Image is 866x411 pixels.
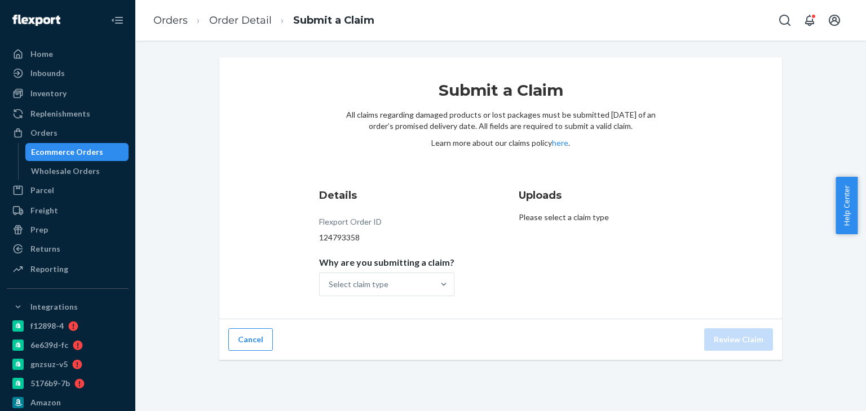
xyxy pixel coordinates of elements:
[30,378,70,389] div: 5176b9-7b
[798,9,821,32] button: Open notifications
[774,9,796,32] button: Open Search Box
[7,84,129,102] a: Inventory
[329,279,388,290] div: Select claim type
[346,80,656,109] h1: Submit a Claim
[12,15,60,26] img: Flexport logo
[7,355,129,373] a: gnzsuz-v5
[30,127,58,139] div: Orders
[25,162,129,180] a: Wholesale Orders
[30,339,68,351] div: 6e639d-fc
[31,166,100,177] div: Wholesale Orders
[319,232,454,243] div: 124793358
[30,68,65,79] div: Inbounds
[7,260,129,278] a: Reporting
[552,138,568,148] a: here
[25,143,129,161] a: Ecommerce Orders
[228,328,273,351] button: Cancel
[519,188,682,203] h3: Uploads
[519,212,682,223] p: Please select a claim type
[7,374,129,392] a: 5176b9-7b
[209,14,272,26] a: Order Detail
[346,109,656,132] p: All claims regarding damaged products or lost packages must be submitted [DATE] of an order’s pro...
[7,298,129,316] button: Integrations
[7,181,129,199] a: Parcel
[31,146,103,158] div: Ecommerce Orders
[346,137,656,149] p: Learn more about our claims policy .
[7,336,129,354] a: 6e639d-fc
[30,224,48,235] div: Prep
[30,185,54,196] div: Parcel
[30,243,60,254] div: Returns
[144,4,383,37] ol: breadcrumbs
[30,88,67,99] div: Inventory
[704,328,773,351] button: Review Claim
[106,9,129,32] button: Close Navigation
[30,397,61,408] div: Amazon
[30,263,68,275] div: Reporting
[7,240,129,258] a: Returns
[7,221,129,239] a: Prep
[319,216,382,232] div: Flexport Order ID
[7,317,129,335] a: f12898-4
[7,105,129,123] a: Replenishments
[7,202,129,220] a: Freight
[823,9,846,32] button: Open account menu
[319,188,454,203] h3: Details
[30,320,64,332] div: f12898-4
[30,359,68,370] div: gnzsuz-v5
[153,14,188,26] a: Orders
[30,108,90,119] div: Replenishments
[7,64,129,82] a: Inbounds
[7,45,129,63] a: Home
[7,124,129,142] a: Orders
[293,14,374,26] a: Submit a Claim
[30,301,78,312] div: Integrations
[30,48,53,60] div: Home
[30,205,58,216] div: Freight
[319,257,454,268] p: Why are you submitting a claim?
[836,177,858,234] button: Help Center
